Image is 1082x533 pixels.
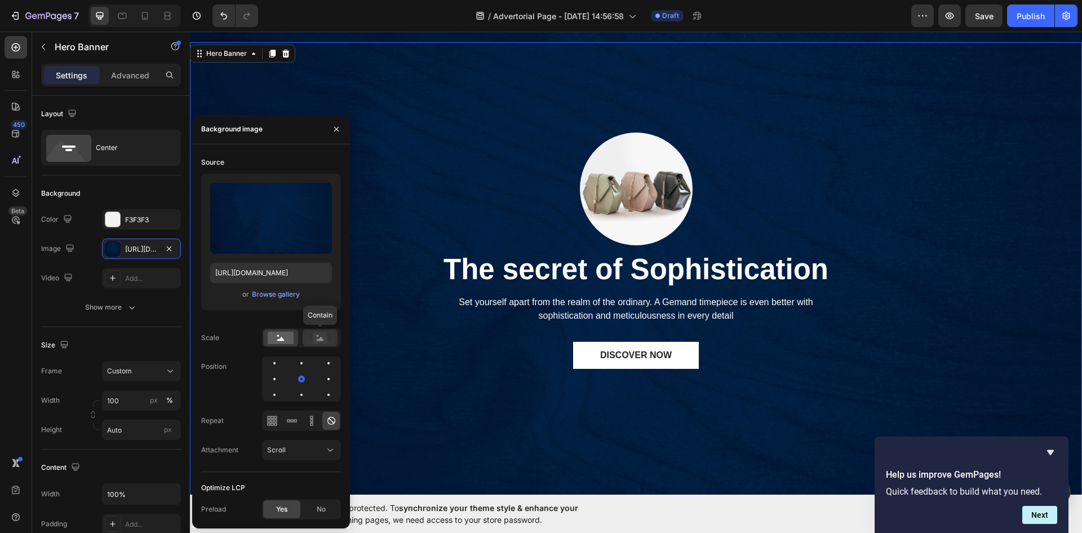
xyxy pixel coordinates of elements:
div: Hero Banner [14,17,59,27]
div: Undo/Redo [212,5,258,27]
h2: Help us improve GemPages! [886,468,1057,482]
p: Advanced [111,69,149,81]
span: Yes [276,504,287,514]
div: % [166,395,173,406]
div: Position [201,362,227,372]
button: px [163,394,176,407]
button: Show more [41,297,181,318]
div: px [150,395,158,406]
div: Add... [125,274,178,284]
span: Draft [662,11,679,21]
div: Browse gallery [252,289,300,299]
div: Scale [201,333,219,343]
div: F3F3F3 [125,215,178,225]
button: Next question [1022,506,1057,524]
button: % [147,394,161,407]
label: Frame [41,366,62,376]
div: Layout [41,107,79,122]
input: px [102,420,181,440]
iframe: Design area [190,32,1082,495]
p: Quick feedback to build what you need. [886,486,1057,497]
div: Background [41,188,80,199]
span: Save [975,11,994,21]
span: Custom [107,366,132,376]
div: Image [41,241,77,257]
div: Attachment [201,445,238,455]
div: Center [96,135,165,161]
p: Settings [56,69,87,81]
input: https://example.com/image.jpg [210,263,332,283]
div: [URL][DOMAIN_NAME] [125,244,158,254]
button: 7 [5,5,84,27]
div: Optimize LCP [201,483,245,493]
div: Color [41,212,74,227]
div: Video [41,271,75,286]
span: Your page is password protected. To when designing pages, we need access to your store password. [262,502,622,526]
span: / [488,10,491,22]
span: Scroll [267,446,286,454]
button: Save [965,5,1003,27]
button: Scroll [262,440,341,460]
div: Repeat [201,416,224,426]
button: Custom [102,361,181,381]
div: Publish [1017,10,1045,22]
div: Add... [125,519,178,530]
input: px% [102,390,181,411]
button: Publish [1007,5,1054,27]
div: Width [41,489,60,499]
img: image_demo.jpg [390,101,503,214]
div: 450 [11,120,27,129]
label: Height [41,425,62,435]
div: Padding [41,519,67,529]
img: preview-image [210,183,332,254]
span: px [164,425,172,434]
input: Auto [103,484,180,504]
p: Hero Banner [55,40,150,54]
span: Advertorial Page - [DATE] 14:56:58 [493,10,624,22]
label: Width [41,395,60,406]
div: Help us improve GemPages! [886,446,1057,524]
div: Preload [201,504,226,514]
div: DISCOVER NOW [410,317,482,331]
div: Background image [201,124,263,134]
button: DISCOVER NOW [383,310,509,337]
button: Browse gallery [251,289,300,300]
span: synchronize your theme style & enhance your experience [262,503,578,525]
div: Content [41,460,82,475]
span: No [317,504,326,514]
button: Hide survey [1044,446,1057,459]
div: Show more [85,302,138,313]
div: Size [41,338,71,353]
p: 7 [74,9,79,23]
div: Beta [8,206,27,215]
p: Set yourself apart from the realm of the ordinary. A Gemand timepiece is even better with sophist... [250,264,642,291]
div: Source [201,157,224,168]
p: The secret of Sophistication [250,219,642,257]
span: or [242,288,249,301]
